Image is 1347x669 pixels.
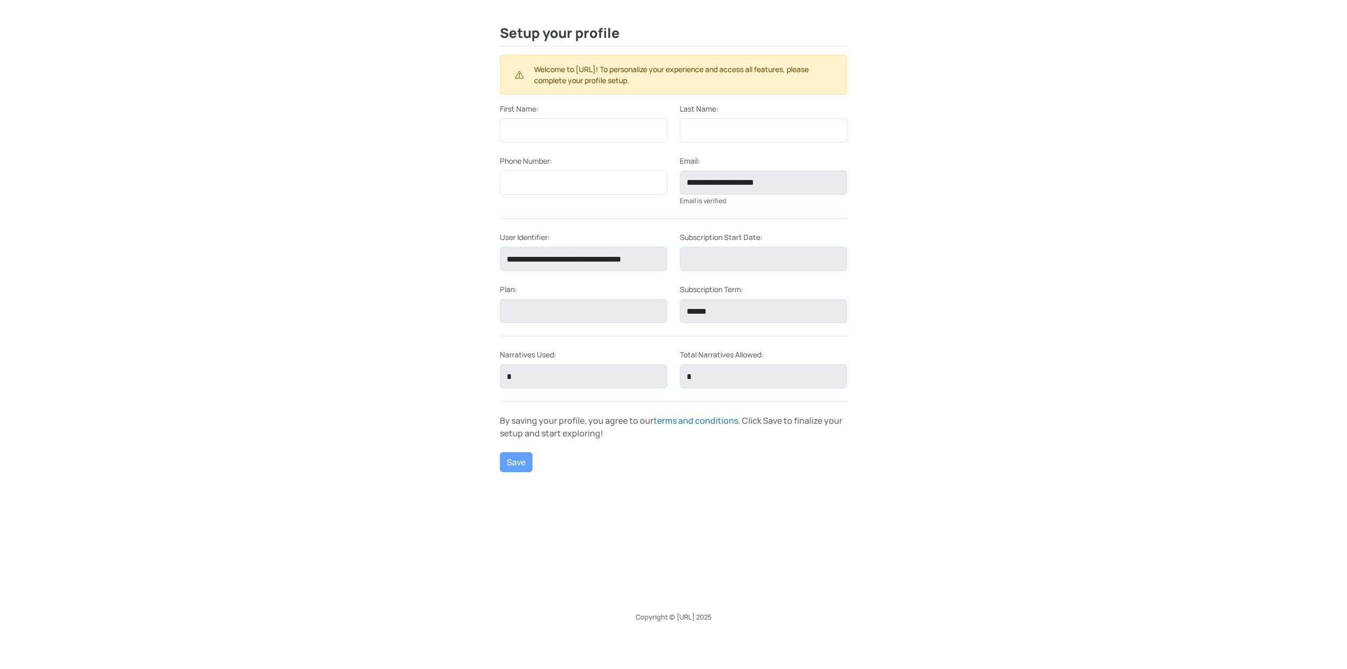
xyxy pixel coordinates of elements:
[636,612,711,622] span: Copyright © [URL] 2025
[500,103,538,114] label: First Name:
[680,349,763,360] label: Total Narratives Allowed:
[680,103,718,114] label: Last Name:
[500,349,556,360] label: Narratives Used:
[500,25,847,46] h2: Setup your profile
[680,284,743,295] label: Subscription Term:
[654,415,738,426] a: terms and conditions
[500,284,517,295] label: Plan:
[500,155,552,166] label: Phone Number:
[680,155,700,166] label: Email:
[680,196,726,205] small: Email is verified
[500,232,550,243] label: User Identifier:
[494,414,853,440] div: By saving your profile, you agree to our . Click Save to finalize your setup and start exploring!
[500,55,847,95] div: Welcome to [URL]! To personalize your experience and access all features, please complete your pr...
[680,232,762,243] label: Subscription Start Date:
